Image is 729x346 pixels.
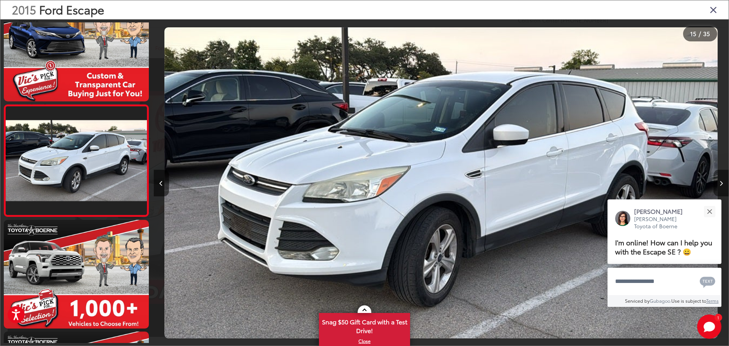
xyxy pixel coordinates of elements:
[698,31,702,36] span: /
[713,170,729,196] button: Next image
[703,29,710,38] span: 35
[615,237,712,256] span: I'm online! How can I help you with the Escape SE ? 😀
[690,29,696,38] span: 15
[634,207,690,215] p: [PERSON_NAME]
[706,297,719,304] a: Terms
[701,203,718,220] button: Close
[697,314,721,339] svg: Start Chat
[154,170,169,196] button: Previous image
[153,27,728,339] div: 2015 Ford Escape SE 14
[625,297,650,304] span: Serviced by
[697,273,718,290] button: Chat with SMS
[671,297,706,304] span: Use is subject to
[4,120,148,201] img: 2015 Ford Escape SE
[320,314,409,337] span: Snag $50 Gift Card with a Test Drive!
[12,1,36,17] span: 2015
[164,27,718,339] img: 2015 Ford Escape SE
[39,1,104,17] span: Ford Escape
[2,219,150,330] img: 2015 Ford Escape SE
[710,5,717,14] i: Close gallery
[650,297,671,304] a: Gubagoo.
[717,316,719,319] span: 1
[634,215,690,230] p: [PERSON_NAME] Toyota of Boerne
[607,268,721,295] textarea: Type your message
[607,199,721,307] div: Close[PERSON_NAME][PERSON_NAME] Toyota of BoerneI'm online! How can I help you with the Escape SE...
[697,314,721,339] button: Toggle Chat Window
[700,276,715,288] svg: Text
